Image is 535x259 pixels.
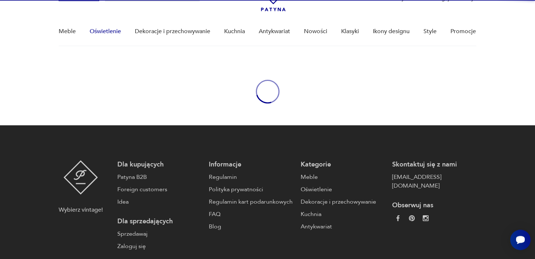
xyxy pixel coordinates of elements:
a: Foreign customers [117,185,202,194]
a: Polityka prywatności [209,185,293,194]
a: [EMAIL_ADDRESS][DOMAIN_NAME] [392,173,476,190]
a: Blog [209,222,293,231]
p: Wybierz vintage! [59,205,103,214]
p: Dla sprzedających [117,217,202,226]
a: Dekoracje i przechowywanie [301,197,385,206]
a: Oświetlenie [90,17,121,46]
a: Kuchnia [301,210,385,219]
a: Meble [59,17,76,46]
iframe: Smartsupp widget button [510,230,531,250]
a: Idea [117,197,202,206]
a: Meble [301,173,385,181]
a: Kuchnia [224,17,245,46]
a: Promocje [450,17,476,46]
a: Dekoracje i przechowywanie [135,17,210,46]
p: Dla kupujących [117,160,202,169]
a: Antykwariat [259,17,290,46]
a: Zaloguj się [117,242,202,251]
a: Sprzedawaj [117,229,202,238]
a: Regulamin kart podarunkowych [209,197,293,206]
a: Antykwariat [301,222,385,231]
p: Informacje [209,160,293,169]
a: Klasyki [341,17,359,46]
img: 37d27d81a828e637adc9f9cb2e3d3a8a.webp [409,215,415,221]
img: c2fd9cf7f39615d9d6839a72ae8e59e5.webp [423,215,429,221]
p: Obserwuj nas [392,201,476,210]
p: Skontaktuj się z nami [392,160,476,169]
a: Style [423,17,437,46]
a: Ikony designu [373,17,410,46]
img: Patyna - sklep z meblami i dekoracjami vintage [63,160,98,195]
p: Kategorie [301,160,385,169]
a: Nowości [304,17,327,46]
a: FAQ [209,210,293,219]
a: Oświetlenie [301,185,385,194]
a: Regulamin [209,173,293,181]
img: da9060093f698e4c3cedc1453eec5031.webp [395,215,401,221]
a: Patyna B2B [117,173,202,181]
